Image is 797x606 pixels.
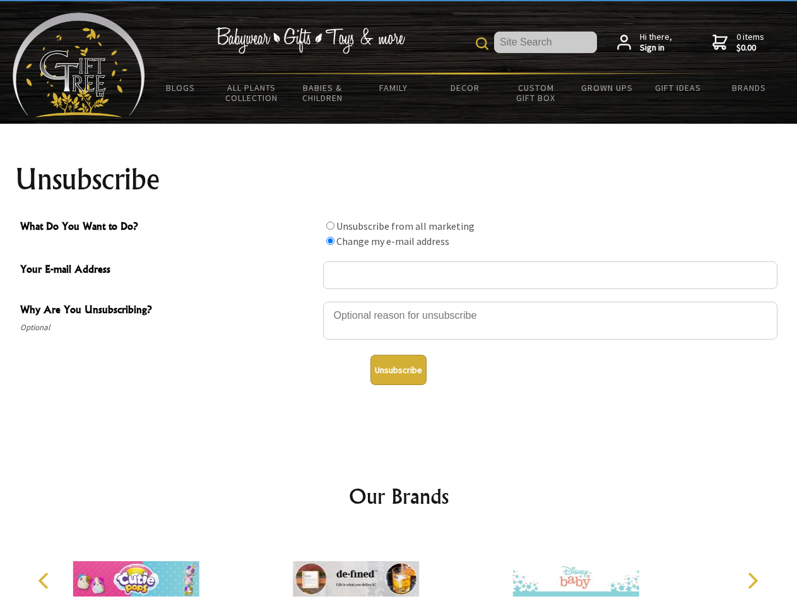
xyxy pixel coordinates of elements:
a: Grown Ups [571,74,642,101]
a: BLOGS [145,74,216,101]
input: Site Search [494,32,597,53]
img: Babyware - Gifts - Toys and more... [13,13,145,117]
strong: $0.00 [736,42,764,54]
a: Decor [429,74,500,101]
img: Babywear - Gifts - Toys & more [216,27,405,54]
button: Next [738,567,766,595]
span: Your E-mail Address [20,261,317,280]
h1: Unsubscribe [15,164,782,194]
label: Unsubscribe from all marketing [336,220,475,232]
label: Change my e-mail address [336,235,449,247]
a: All Plants Collection [216,74,288,111]
button: Previous [32,567,59,595]
a: Babies & Children [287,74,358,111]
textarea: Why Are You Unsubscribing? [323,302,777,340]
span: 0 items [736,31,764,54]
button: Unsubscribe [370,355,427,385]
input: What Do You Want to Do? [326,237,334,245]
strong: Sign in [640,42,672,54]
input: Your E-mail Address [323,261,777,289]
img: product search [476,37,488,50]
a: Family [358,74,430,101]
a: Custom Gift Box [500,74,572,111]
input: What Do You Want to Do? [326,222,334,230]
span: Optional [20,320,317,335]
a: 0 items$0.00 [712,32,764,54]
a: Hi there,Sign in [617,32,672,54]
a: Brands [714,74,785,101]
span: Hi there, [640,32,672,54]
span: What Do You Want to Do? [20,218,317,237]
a: Gift Ideas [642,74,714,101]
h2: Our Brands [25,481,772,511]
span: Why Are You Unsubscribing? [20,302,317,320]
